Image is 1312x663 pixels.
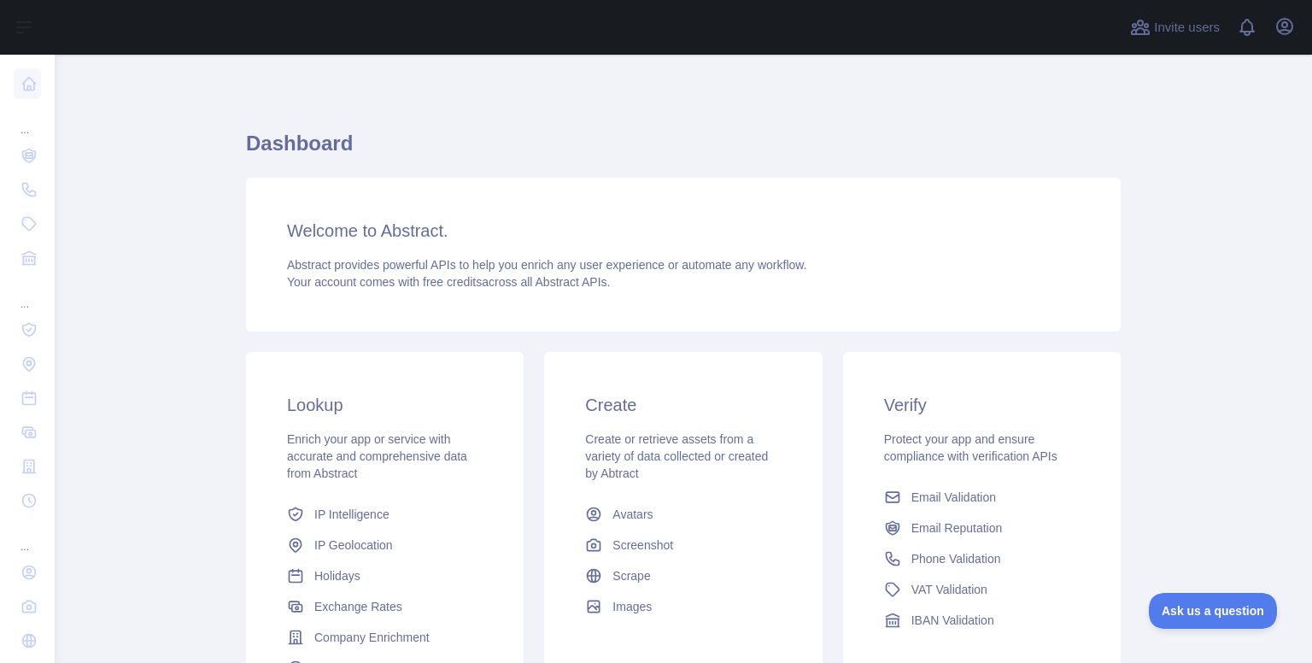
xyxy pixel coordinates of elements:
[884,432,1057,463] span: Protect your app and ensure compliance with verification APIs
[578,530,788,560] a: Screenshot
[1127,14,1223,41] button: Invite users
[423,275,482,289] span: free credits
[585,393,781,417] h3: Create
[314,506,389,523] span: IP Intelligence
[578,499,788,530] a: Avatars
[314,567,360,584] span: Holidays
[1149,593,1278,629] iframe: Toggle Customer Support
[287,393,483,417] h3: Lookup
[877,605,1086,636] a: IBAN Validation
[911,550,1001,567] span: Phone Validation
[877,513,1086,543] a: Email Reputation
[280,530,489,560] a: IP Geolocation
[612,598,652,615] span: Images
[884,393,1080,417] h3: Verify
[877,574,1086,605] a: VAT Validation
[280,560,489,591] a: Holidays
[578,560,788,591] a: Scrape
[911,489,996,506] span: Email Validation
[14,519,41,554] div: ...
[911,519,1003,537] span: Email Reputation
[578,591,788,622] a: Images
[877,543,1086,574] a: Phone Validation
[1154,18,1220,38] span: Invite users
[280,622,489,653] a: Company Enrichment
[287,432,467,480] span: Enrich your app or service with accurate and comprehensive data from Abstract
[612,567,650,584] span: Scrape
[246,130,1121,171] h1: Dashboard
[585,432,768,480] span: Create or retrieve assets from a variety of data collected or created by Abtract
[14,277,41,311] div: ...
[287,258,807,272] span: Abstract provides powerful APIs to help you enrich any user experience or automate any workflow.
[314,537,393,554] span: IP Geolocation
[911,612,994,629] span: IBAN Validation
[14,103,41,137] div: ...
[287,275,610,289] span: Your account comes with across all Abstract APIs.
[314,629,430,646] span: Company Enrichment
[287,219,1080,243] h3: Welcome to Abstract.
[612,506,653,523] span: Avatars
[612,537,673,554] span: Screenshot
[911,581,987,598] span: VAT Validation
[280,591,489,622] a: Exchange Rates
[280,499,489,530] a: IP Intelligence
[314,598,402,615] span: Exchange Rates
[877,482,1086,513] a: Email Validation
